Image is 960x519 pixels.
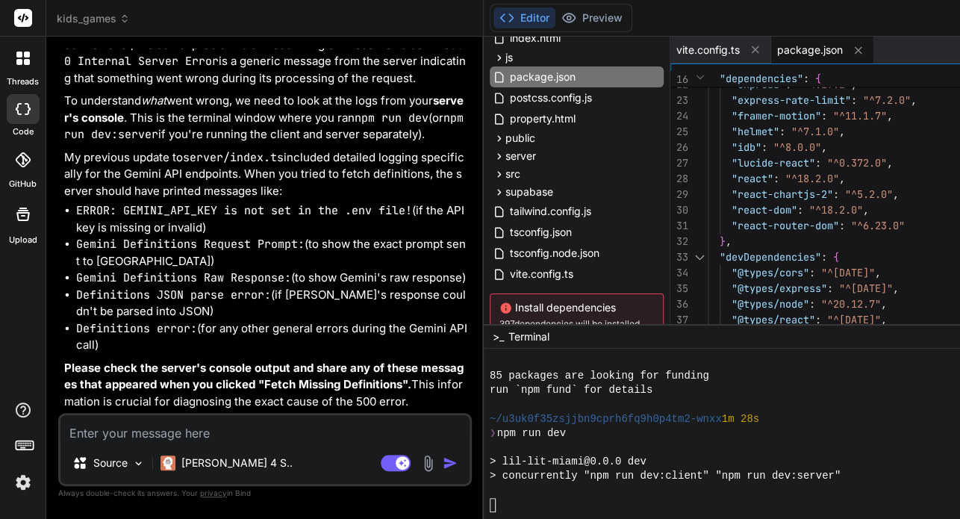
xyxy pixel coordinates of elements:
[720,250,821,264] span: "devDependencies"
[911,93,917,107] span: ,
[76,270,469,287] li: (to show Gemini's raw response)
[141,93,166,108] em: what
[839,282,893,295] span: "^[DATE]"
[505,167,520,181] span: src
[76,320,469,354] li: (for any other general errors during the Gemini API call)
[160,456,175,470] img: Claude 4 Sonnet
[76,287,469,320] li: (if [PERSON_NAME]'s response couldn't be parsed into JSON)
[58,486,472,500] p: Always double-check its answers. Your in Bind
[355,111,428,125] code: npm run dev
[508,265,575,283] span: vite.config.ts
[833,109,887,122] span: "^11.1.7"
[732,125,779,138] span: "helmet"
[863,93,911,107] span: "^7.2.0"
[732,187,833,201] span: "react-chartjs-2"
[670,108,688,124] div: 24
[505,50,513,65] span: js
[863,203,869,217] span: ,
[761,140,767,154] span: :
[815,313,821,326] span: :
[821,297,881,311] span: "^20.12.7"
[670,124,688,140] div: 25
[851,219,905,232] span: "^6.23.0"
[821,266,875,279] span: "^[DATE]"
[821,109,827,122] span: :
[773,172,779,185] span: :
[505,149,536,164] span: server
[508,110,577,128] span: property.html
[720,72,803,85] span: "dependencies"
[76,203,412,218] code: ERROR: GEMINI_API_KEY is not set in the .env file!
[732,297,809,311] span: "@types/node"
[773,140,821,154] span: "^8.0.0"
[881,297,887,311] span: ,
[839,219,845,232] span: :
[490,426,497,441] span: ❯
[670,140,688,155] div: 26
[9,234,37,246] label: Upload
[670,296,688,312] div: 36
[732,140,761,154] span: "idb"
[779,125,785,138] span: :
[555,7,629,28] button: Preview
[499,300,654,315] span: Install dependencies
[839,172,845,185] span: ,
[490,412,722,426] span: ~/u3uk0f35zsjjbn9cprh6fq9h0p4tm2-wnxx
[797,203,803,217] span: :
[76,270,291,285] code: Gemini Definitions Raw Response:
[670,72,688,87] span: 16
[64,93,469,143] p: To understand went wrong, we need to look at the logs from your . This is the terminal window whe...
[827,156,887,170] span: "^0.372.0"
[676,43,740,58] span: vite.config.ts
[809,266,815,279] span: :
[493,7,555,28] button: Editor
[361,37,423,52] strong: server-side
[13,125,34,138] label: code
[732,172,773,185] span: "react"
[732,282,827,295] span: "@types/express"
[827,282,833,295] span: :
[499,318,654,330] span: 397 dependencies will be installed
[508,244,601,262] span: tsconfig.node.json
[93,456,128,470] p: Source
[7,75,39,88] label: threads
[821,140,827,154] span: ,
[490,383,652,397] span: run `npm fund` for details
[10,470,36,495] img: settings
[9,178,37,190] label: GitHub
[732,156,815,170] span: "lucide-react"
[726,234,732,248] span: ,
[732,313,815,326] span: "@types/react"
[721,412,758,426] span: 1m 28s
[670,218,688,234] div: 31
[815,72,821,85] span: {
[732,203,797,217] span: "react-dom"
[887,109,893,122] span: ,
[893,282,899,295] span: ,
[132,457,145,470] img: Pick Models
[64,360,469,411] p: This information is crucial for diagnosing the exact cause of the 500 error.
[64,361,464,392] strong: Please check the server's console output and share any of these messages that appeared when you c...
[777,43,843,58] span: package.json
[690,249,709,265] div: Click to collapse the range.
[670,249,688,265] div: 33
[893,187,899,201] span: ,
[732,266,809,279] span: "@types/cors"
[785,172,839,185] span: "^18.2.0"
[181,456,293,470] p: [PERSON_NAME] 4 S..
[803,72,809,85] span: :
[490,469,841,483] span: > concurrently "npm run dev:client" "npm run dev:server"
[851,93,857,107] span: :
[827,313,881,326] span: "^[DATE]"
[815,156,821,170] span: :
[497,426,566,441] span: npm run dev
[505,184,553,199] span: supabase
[670,187,688,202] div: 29
[821,250,827,264] span: :
[76,288,271,302] code: Definitions JSON parse error:
[670,171,688,187] div: 28
[508,202,593,220] span: tailwind.config.js
[490,455,646,469] span: > lil-lit-miami@0.0.0 dev
[508,89,593,107] span: postcss.config.js
[670,202,688,218] div: 30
